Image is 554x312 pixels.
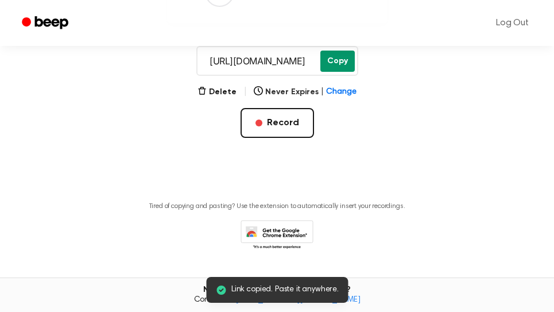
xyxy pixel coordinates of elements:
[7,295,547,306] span: Contact us
[149,202,405,211] p: Tired of copying and pasting? Use the extension to automatically insert your recordings.
[320,51,355,72] button: Copy
[321,86,324,98] span: |
[235,296,361,304] a: [EMAIL_ADDRESS][DOMAIN_NAME]
[326,86,357,98] span: Change
[231,284,339,296] span: Link copied. Paste it anywhere.
[243,85,247,99] span: |
[241,108,314,138] button: Record
[14,12,79,34] a: Beep
[485,9,540,37] a: Log Out
[254,86,357,98] button: Never Expires|Change
[197,86,237,98] button: Delete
